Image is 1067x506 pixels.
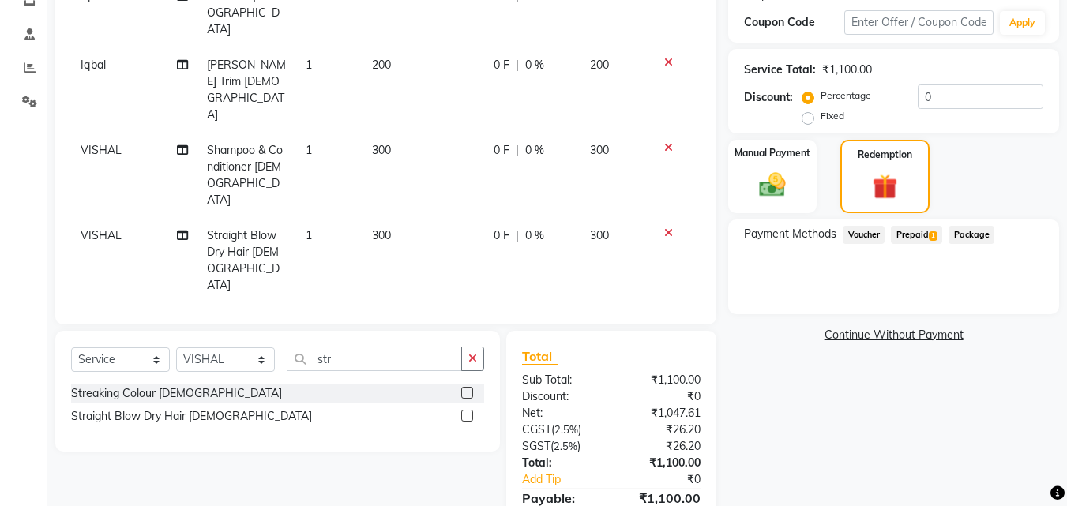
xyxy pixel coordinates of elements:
input: Enter Offer / Coupon Code [844,10,994,35]
label: Manual Payment [735,146,810,160]
div: ₹1,100.00 [822,62,872,78]
span: | [516,57,519,73]
label: Percentage [821,88,871,103]
span: 0 F [494,142,509,159]
div: ₹26.20 [611,422,712,438]
span: 0 F [494,57,509,73]
span: CGST [522,422,551,437]
span: 300 [372,228,391,242]
div: ₹26.20 [611,438,712,455]
span: Payment Methods [744,226,836,242]
span: Package [949,226,994,244]
div: ₹1,047.61 [611,405,712,422]
button: Apply [1000,11,1045,35]
span: Iqbal [81,58,106,72]
div: ( ) [510,438,611,455]
div: ₹0 [629,471,713,488]
span: 0 % [525,227,544,244]
span: Voucher [843,226,885,244]
div: Discount: [744,89,793,106]
div: Coupon Code [744,14,843,31]
a: Add Tip [510,471,628,488]
span: 2.5% [554,440,577,452]
a: Continue Without Payment [731,327,1056,343]
span: Shampoo & Conditioner [DEMOGRAPHIC_DATA] [207,143,283,207]
div: Straight Blow Dry Hair [DEMOGRAPHIC_DATA] [71,408,312,425]
div: Net: [510,405,611,422]
span: 200 [590,58,609,72]
label: Redemption [858,148,912,162]
span: | [516,142,519,159]
span: 0 F [494,227,509,244]
span: 200 [372,58,391,72]
div: ( ) [510,422,611,438]
span: 1 [929,231,937,241]
label: Fixed [821,109,844,123]
span: 300 [372,143,391,157]
span: SGST [522,439,550,453]
span: [PERSON_NAME] Trim [DEMOGRAPHIC_DATA] [207,58,286,122]
div: Sub Total: [510,372,611,388]
input: Search or Scan [287,347,462,371]
div: ₹1,100.00 [611,455,712,471]
span: Prepaid [891,226,942,244]
span: | [516,227,519,244]
span: 1 [306,228,312,242]
span: Straight Blow Dry Hair [DEMOGRAPHIC_DATA] [207,228,280,292]
span: VISHAL [81,143,122,157]
div: ₹0 [611,388,712,405]
span: 300 [590,228,609,242]
img: _gift.svg [865,171,905,202]
span: Total [522,348,558,365]
span: 1 [306,143,312,157]
span: 2.5% [554,423,578,436]
span: 300 [590,143,609,157]
div: Service Total: [744,62,816,78]
span: VISHAL [81,228,122,242]
div: Discount: [510,388,611,405]
div: Streaking Colour [DEMOGRAPHIC_DATA] [71,385,282,402]
span: 1 [306,58,312,72]
div: ₹1,100.00 [611,372,712,388]
img: _cash.svg [751,170,794,200]
div: Total: [510,455,611,471]
span: 0 % [525,57,544,73]
span: 0 % [525,142,544,159]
